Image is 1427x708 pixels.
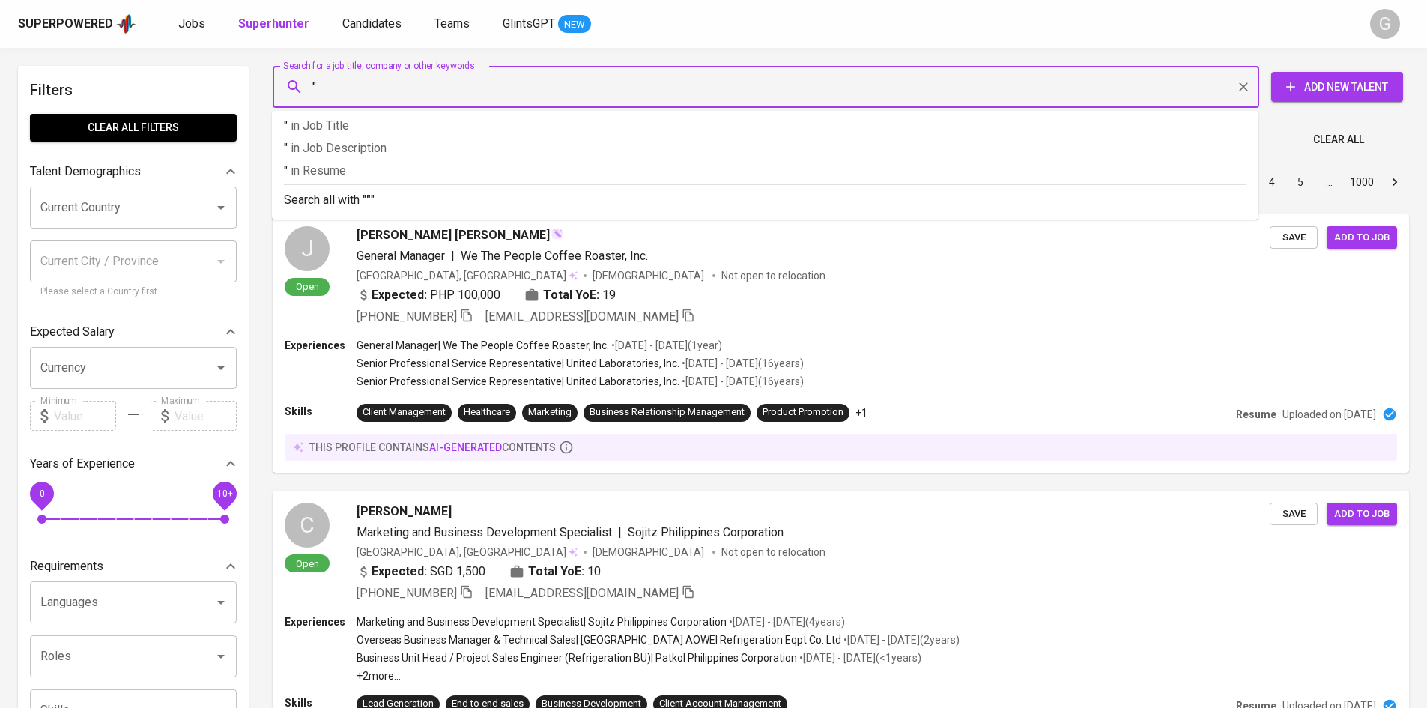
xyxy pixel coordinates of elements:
[18,13,136,35] a: Superpoweredapp logo
[1260,170,1284,194] button: Go to page 4
[18,16,113,33] div: Superpowered
[503,15,591,34] a: GlintsGPT NEW
[1317,175,1341,190] div: …
[357,226,550,244] span: [PERSON_NAME] [PERSON_NAME]
[1307,126,1370,154] button: Clear All
[503,16,555,31] span: GlintsGPT
[1283,78,1391,97] span: Add New Talent
[1383,170,1407,194] button: Go to next page
[372,286,427,304] b: Expected:
[1327,503,1397,526] button: Add to job
[434,16,470,31] span: Teams
[342,16,402,31] span: Candidates
[1277,229,1310,246] span: Save
[178,15,208,34] a: Jobs
[797,650,921,665] p: • [DATE] - [DATE] ( <1 years )
[30,551,237,581] div: Requirements
[1233,76,1254,97] button: Clear
[357,503,452,521] span: [PERSON_NAME]
[366,193,371,207] b: "
[1277,506,1310,523] span: Save
[1313,130,1364,149] span: Clear All
[42,118,225,137] span: Clear All filters
[543,286,599,304] b: Total YoE:
[285,226,330,271] div: J
[178,16,205,31] span: Jobs
[727,614,845,629] p: • [DATE] - [DATE] ( 4 years )
[238,16,309,31] b: Superhunter
[30,157,237,187] div: Talent Demographics
[285,338,357,353] p: Experiences
[357,268,578,283] div: [GEOGRAPHIC_DATA], [GEOGRAPHIC_DATA]
[357,632,841,647] p: Overseas Business Manager & Technical Sales | [GEOGRAPHIC_DATA] AOWEI Refrigeration Eqpt Co. Ltd
[1271,72,1403,102] button: Add New Talent
[357,525,612,539] span: Marketing and Business Development Specialist
[841,632,960,647] p: • [DATE] - [DATE] ( 2 years )
[210,646,231,667] button: Open
[485,586,679,600] span: [EMAIL_ADDRESS][DOMAIN_NAME]
[30,78,237,102] h6: Filters
[1288,170,1312,194] button: Go to page 5
[618,524,622,542] span: |
[1282,407,1376,422] p: Uploaded on [DATE]
[357,309,457,324] span: [PHONE_NUMBER]
[763,405,843,420] div: Product Promotion
[357,650,797,665] p: Business Unit Head / Project Sales Engineer (Refrigeration BU) | Patkol Philippines Corporation
[1270,503,1318,526] button: Save
[291,141,387,155] span: in Job Description
[593,268,706,283] span: [DEMOGRAPHIC_DATA]
[291,163,346,178] span: in Resume
[464,405,510,420] div: Healthcare
[357,374,679,389] p: Senior Professional Service Representative | United Laboratories, Inc.
[602,286,616,304] span: 19
[357,563,485,581] div: SGD 1,500
[30,163,141,181] p: Talent Demographics
[372,563,427,581] b: Expected:
[238,15,312,34] a: Superhunter
[590,405,745,420] div: Business Relationship Management
[342,15,405,34] a: Candidates
[558,17,591,32] span: NEW
[284,117,1246,135] p: "
[363,405,446,420] div: Client Management
[291,118,349,133] span: in Job Title
[284,191,1246,209] p: Search all with " "
[679,356,804,371] p: • [DATE] - [DATE] ( 16 years )
[461,249,648,263] span: We The People Coffee Roaster, Inc.
[1144,170,1409,194] nav: pagination navigation
[357,286,500,304] div: PHP 100,000
[593,545,706,560] span: [DEMOGRAPHIC_DATA]
[273,214,1409,473] a: JOpen[PERSON_NAME] [PERSON_NAME]General Manager|We The People Coffee Roaster, Inc.[GEOGRAPHIC_DAT...
[357,338,609,353] p: General Manager | We The People Coffee Roaster, Inc.
[679,374,804,389] p: • [DATE] - [DATE] ( 16 years )
[1334,506,1390,523] span: Add to job
[285,404,357,419] p: Skills
[357,249,445,263] span: General Manager
[528,563,584,581] b: Total YoE:
[30,323,115,341] p: Expected Salary
[721,268,825,283] p: Not open to relocation
[357,668,960,683] p: +2 more ...
[628,525,784,539] span: Sojitz Philippines Corporation
[30,114,237,142] button: Clear All filters
[1270,226,1318,249] button: Save
[357,614,727,629] p: Marketing and Business Development Specialist | Sojitz Philippines Corporation
[40,285,226,300] p: Please select a Country first
[30,557,103,575] p: Requirements
[609,338,722,353] p: • [DATE] - [DATE] ( 1 year )
[485,309,679,324] span: [EMAIL_ADDRESS][DOMAIN_NAME]
[551,228,563,240] img: magic_wand.svg
[290,280,325,293] span: Open
[587,563,601,581] span: 10
[429,441,502,453] span: AI-generated
[1334,229,1390,246] span: Add to job
[39,488,44,499] span: 0
[309,440,556,455] p: this profile contains contents
[357,356,679,371] p: Senior Professional Service Representative | United Laboratories, Inc.
[528,405,572,420] div: Marketing
[290,557,325,570] span: Open
[210,197,231,218] button: Open
[175,401,237,431] input: Value
[30,317,237,347] div: Expected Salary
[54,401,116,431] input: Value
